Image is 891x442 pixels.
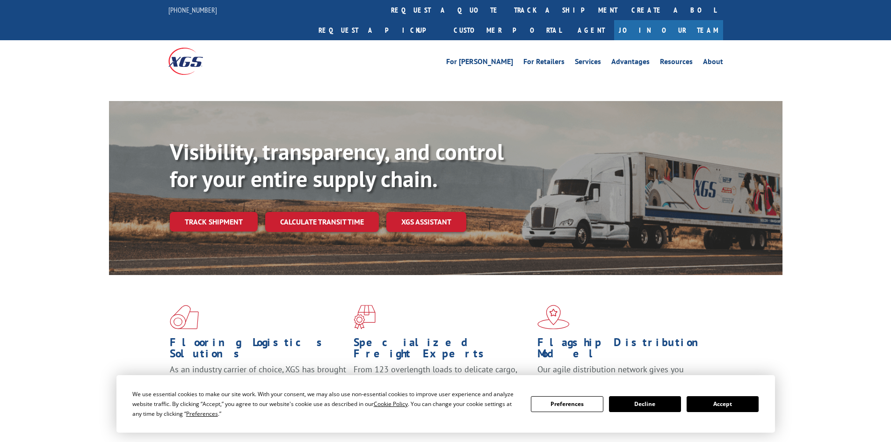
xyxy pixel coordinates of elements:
img: xgs-icon-focused-on-flooring-red [354,305,376,329]
a: Request a pickup [311,20,447,40]
img: xgs-icon-flagship-distribution-model-red [537,305,570,329]
span: Our agile distribution network gives you nationwide inventory management on demand. [537,364,710,386]
h1: Flooring Logistics Solutions [170,337,347,364]
span: Preferences [186,410,218,418]
button: Decline [609,396,681,412]
button: Accept [687,396,759,412]
div: Cookie Consent Prompt [116,375,775,433]
b: Visibility, transparency, and control for your entire supply chain. [170,137,504,193]
p: From 123 overlength loads to delicate cargo, our experienced staff knows the best way to move you... [354,364,530,406]
a: Join Our Team [614,20,723,40]
span: As an industry carrier of choice, XGS has brought innovation and dedication to flooring logistics... [170,364,346,397]
h1: Flagship Distribution Model [537,337,714,364]
a: Calculate transit time [265,212,379,232]
a: Resources [660,58,693,68]
a: Customer Portal [447,20,568,40]
a: Services [575,58,601,68]
a: For Retailers [523,58,565,68]
a: Advantages [611,58,650,68]
a: [PHONE_NUMBER] [168,5,217,14]
img: xgs-icon-total-supply-chain-intelligence-red [170,305,199,329]
a: Agent [568,20,614,40]
span: Cookie Policy [374,400,408,408]
a: Track shipment [170,212,258,232]
a: XGS ASSISTANT [386,212,466,232]
div: We use essential cookies to make our site work. With your consent, we may also use non-essential ... [132,389,520,419]
button: Preferences [531,396,603,412]
h1: Specialized Freight Experts [354,337,530,364]
a: About [703,58,723,68]
a: For [PERSON_NAME] [446,58,513,68]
